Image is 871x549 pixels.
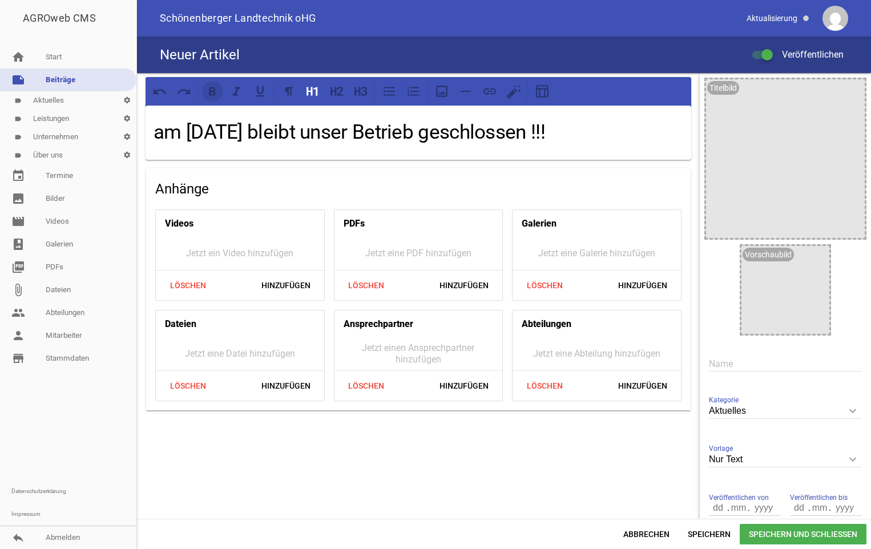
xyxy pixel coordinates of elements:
[709,500,728,515] input: dd
[11,329,25,342] i: person
[513,338,681,370] div: Jetzt eine Abteilung hinzufügen
[11,237,25,251] i: photo_album
[679,524,740,544] span: Speichern
[155,180,682,198] h4: Anhänge
[339,376,394,396] span: Löschen
[844,402,862,420] i: keyboard_arrow_down
[709,492,769,503] span: Veröffentlichen von
[743,248,794,261] div: Vorschaubild
[513,237,681,270] div: Jetzt eine Galerie hinzufügen
[14,97,22,104] i: label
[790,492,848,503] span: Veröffentlichen bis
[14,152,22,159] i: label
[430,275,498,296] span: Hinzufügen
[11,73,25,87] i: note
[160,376,215,396] span: Löschen
[790,500,809,515] input: dd
[844,450,862,469] i: keyboard_arrow_down
[339,275,394,296] span: Löschen
[11,260,25,274] i: picture_as_pdf
[11,352,25,365] i: store_mall_directory
[165,215,193,233] h4: Videos
[156,237,324,270] div: Jetzt ein Video hinzufügen
[11,192,25,205] i: image
[11,169,25,183] i: event
[609,275,676,296] span: Hinzufügen
[11,215,25,228] i: movie
[154,118,683,148] h1: am [DATE] bleibt unser Betrieb geschlossen !!!
[160,46,240,64] h4: Neuer Artikel
[14,134,22,141] i: label
[11,50,25,64] i: home
[344,315,413,333] h4: Ansprechpartner
[160,13,316,23] span: Schönenberger Landtechnik oHG
[14,115,22,123] i: label
[614,524,679,544] span: Abbrechen
[517,376,572,396] span: Löschen
[728,500,749,515] input: mm
[740,524,866,544] span: Speichern und Schließen
[11,531,25,544] i: reply
[334,237,503,270] div: Jetzt eine PDF hinzufügen
[118,110,136,128] i: settings
[334,338,503,370] div: Jetzt einen Ansprechpartner hinzufügen
[830,500,858,515] input: yyyy
[768,49,844,60] span: Veröffentlichen
[118,91,136,110] i: settings
[749,500,777,515] input: yyyy
[252,275,320,296] span: Hinzufügen
[809,500,830,515] input: mm
[609,376,676,396] span: Hinzufügen
[252,376,320,396] span: Hinzufügen
[517,275,572,296] span: Löschen
[430,376,498,396] span: Hinzufügen
[11,283,25,297] i: attach_file
[118,128,136,146] i: settings
[522,215,557,233] h4: Galerien
[344,215,365,233] h4: PDFs
[118,146,136,164] i: settings
[156,338,324,370] div: Jetzt eine Datei hinzufügen
[165,315,196,333] h4: Dateien
[160,275,215,296] span: Löschen
[11,306,25,320] i: people
[522,315,571,333] h4: Abteilungen
[707,81,739,95] div: Titelbild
